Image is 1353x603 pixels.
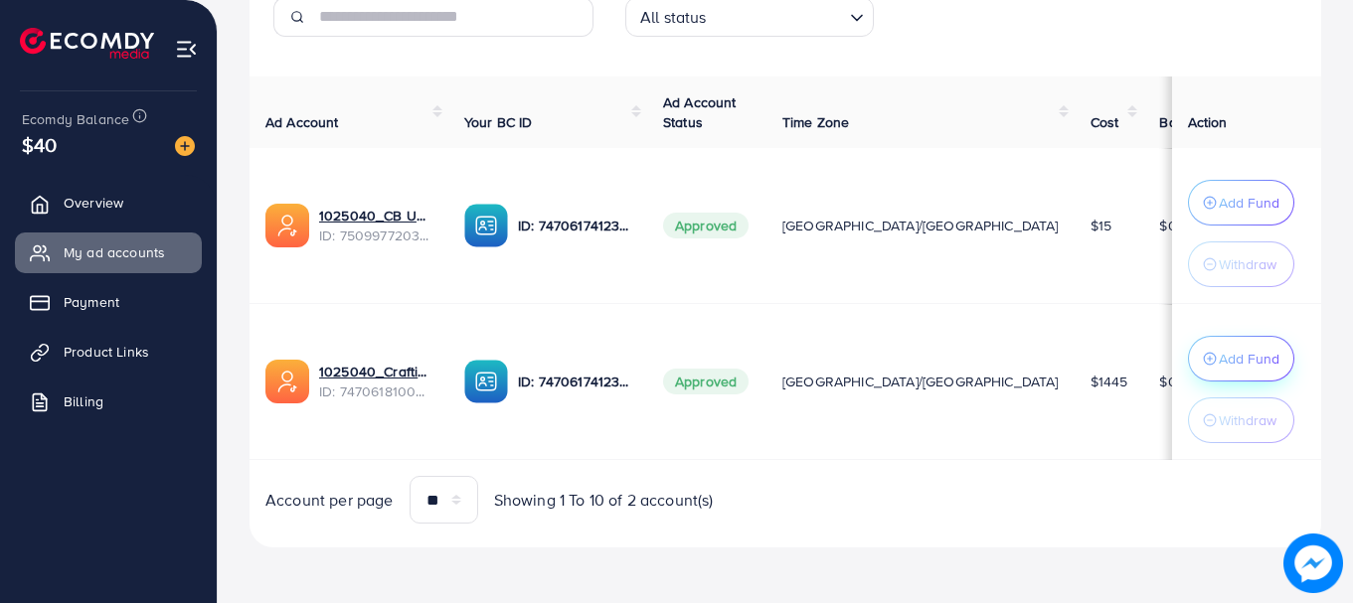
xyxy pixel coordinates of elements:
[319,206,432,246] div: <span class='underline'>1025040_CB UAE's TikTok Ad Account_1748553285120</span></br>7509977203594...
[15,232,202,272] a: My ad accounts
[64,391,103,411] span: Billing
[1091,372,1128,391] span: $1445
[265,204,309,247] img: ic-ads-acc.e4c84228.svg
[64,292,119,312] span: Payment
[319,362,432,381] a: 1025040_Crafting Bundles Ads Account_1739388829774
[1188,336,1294,381] button: Add Fund
[20,28,154,59] img: logo
[319,226,432,245] span: ID: 7509977203594133522
[663,213,749,238] span: Approved
[1188,241,1294,287] button: Withdraw
[265,360,309,403] img: ic-ads-acc.e4c84228.svg
[15,332,202,372] a: Product Links
[265,489,394,512] span: Account per page
[782,216,1059,235] span: [GEOGRAPHIC_DATA]/[GEOGRAPHIC_DATA]
[64,193,123,213] span: Overview
[175,136,195,156] img: image
[265,112,339,132] span: Ad Account
[22,130,57,159] span: $40
[64,242,165,262] span: My ad accounts
[1219,347,1279,371] p: Add Fund
[1091,216,1111,235] span: $15
[319,381,432,401] span: ID: 7470618100401225729
[319,206,432,226] a: 1025040_CB UAE's TikTok Ad Account_1748553285120
[464,360,508,403] img: ic-ba-acc.ded83a64.svg
[636,3,711,32] span: All status
[518,370,631,393] p: ID: 7470617412380000273
[464,204,508,247] img: ic-ba-acc.ded83a64.svg
[1188,112,1228,132] span: Action
[663,369,749,394] span: Approved
[494,489,714,512] span: Showing 1 To 10 of 2 account(s)
[1188,180,1294,226] button: Add Fund
[782,372,1059,391] span: [GEOGRAPHIC_DATA]/[GEOGRAPHIC_DATA]
[1219,252,1276,276] p: Withdraw
[1188,397,1294,443] button: Withdraw
[15,381,202,421] a: Billing
[518,214,631,237] p: ID: 7470617412380000273
[15,183,202,223] a: Overview
[175,38,198,61] img: menu
[319,362,432,402] div: <span class='underline'>1025040_Crafting Bundles Ads Account_1739388829774</span></br>74706181004...
[22,109,129,129] span: Ecomdy Balance
[1283,533,1343,593] img: image
[663,92,737,132] span: Ad Account Status
[15,282,202,322] a: Payment
[1091,112,1119,132] span: Cost
[464,112,533,132] span: Your BC ID
[1219,191,1279,215] p: Add Fund
[64,342,149,362] span: Product Links
[1219,408,1276,432] p: Withdraw
[782,112,849,132] span: Time Zone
